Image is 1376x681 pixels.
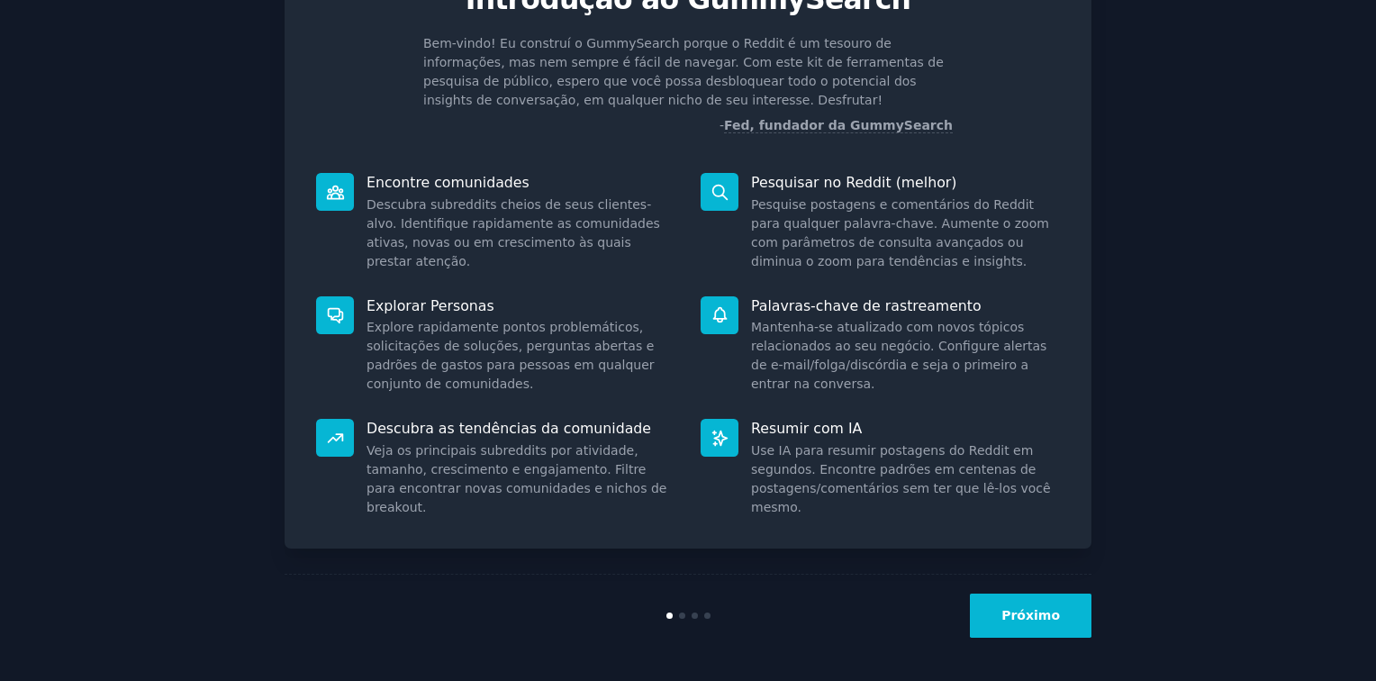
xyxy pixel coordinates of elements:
[720,116,953,135] div: -
[751,441,1060,517] dd: Use IA para resumir postagens do Reddit em segundos. Encontre padrões em centenas de postagens/co...
[367,318,675,394] dd: Explore rapidamente pontos problemáticos, solicitações de soluções, perguntas abertas e padrões d...
[367,173,675,192] p: Encontre comunidades
[751,296,1060,315] p: Palavras-chave de rastreamento
[724,118,953,133] a: Fed, fundador da GummySearch
[751,318,1060,394] dd: Mantenha-se atualizado com novos tópicos relacionados ao seu negócio. Configure alertas de e-mail...
[751,195,1060,271] dd: Pesquise postagens e comentários do Reddit para qualquer palavra-chave. Aumente o zoom com parâme...
[367,296,675,315] p: Explorar Personas
[970,594,1091,638] button: Próximo
[423,34,953,110] p: Bem-vindo! Eu construí o GummySearch porque o Reddit é um tesouro de informações, mas nem sempre ...
[751,419,1060,438] p: Resumir com IA
[367,441,675,517] dd: Veja os principais subreddits por atividade, tamanho, crescimento e engajamento. Filtre para enco...
[367,419,675,438] p: Descubra as tendências da comunidade
[751,173,1060,192] p: Pesquisar no Reddit (melhor)
[367,195,675,271] dd: Descubra subreddits cheios de seus clientes-alvo. Identifique rapidamente as comunidades ativas, ...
